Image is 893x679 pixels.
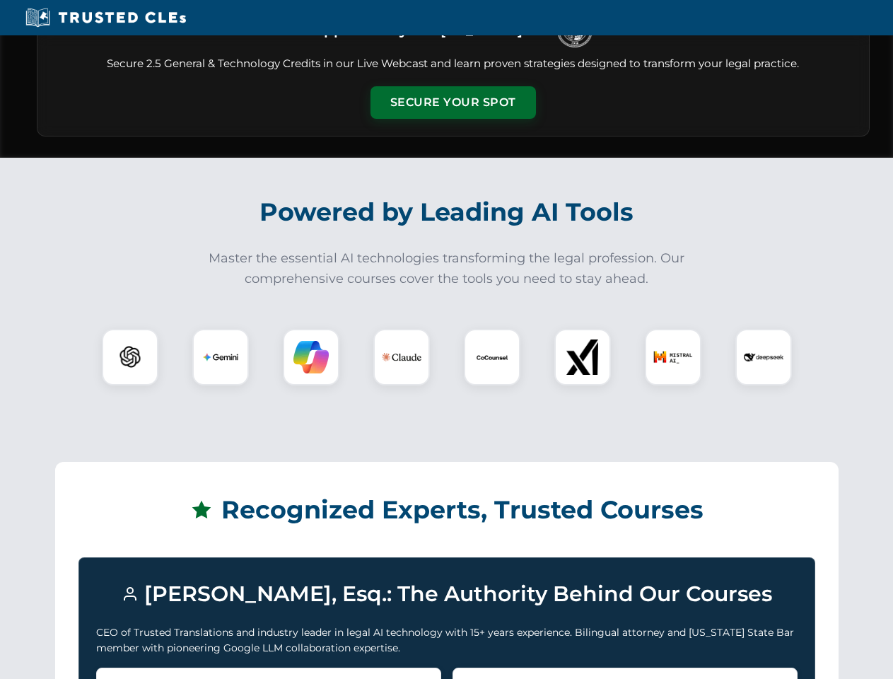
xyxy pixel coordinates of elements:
[744,337,783,377] img: DeepSeek Logo
[21,7,190,28] img: Trusted CLEs
[464,329,520,385] div: CoCounsel
[96,625,798,656] p: CEO of Trusted Translations and industry leader in legal AI technology with 15+ years experience....
[370,86,536,119] button: Secure Your Spot
[199,248,694,289] p: Master the essential AI technologies transforming the legal profession. Our comprehensive courses...
[78,485,815,535] h2: Recognized Experts, Trusted Courses
[474,339,510,375] img: CoCounsel Logo
[283,329,339,385] div: Copilot
[373,329,430,385] div: Claude
[96,575,798,613] h3: [PERSON_NAME], Esq.: The Authority Behind Our Courses
[192,329,249,385] div: Gemini
[645,329,701,385] div: Mistral AI
[102,329,158,385] div: ChatGPT
[293,339,329,375] img: Copilot Logo
[54,56,852,72] p: Secure 2.5 General & Technology Credits in our Live Webcast and learn proven strategies designed ...
[653,337,693,377] img: Mistral AI Logo
[55,187,839,237] h2: Powered by Leading AI Tools
[110,337,151,378] img: ChatGPT Logo
[554,329,611,385] div: xAI
[203,339,238,375] img: Gemini Logo
[735,329,792,385] div: DeepSeek
[382,337,421,377] img: Claude Logo
[565,339,600,375] img: xAI Logo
